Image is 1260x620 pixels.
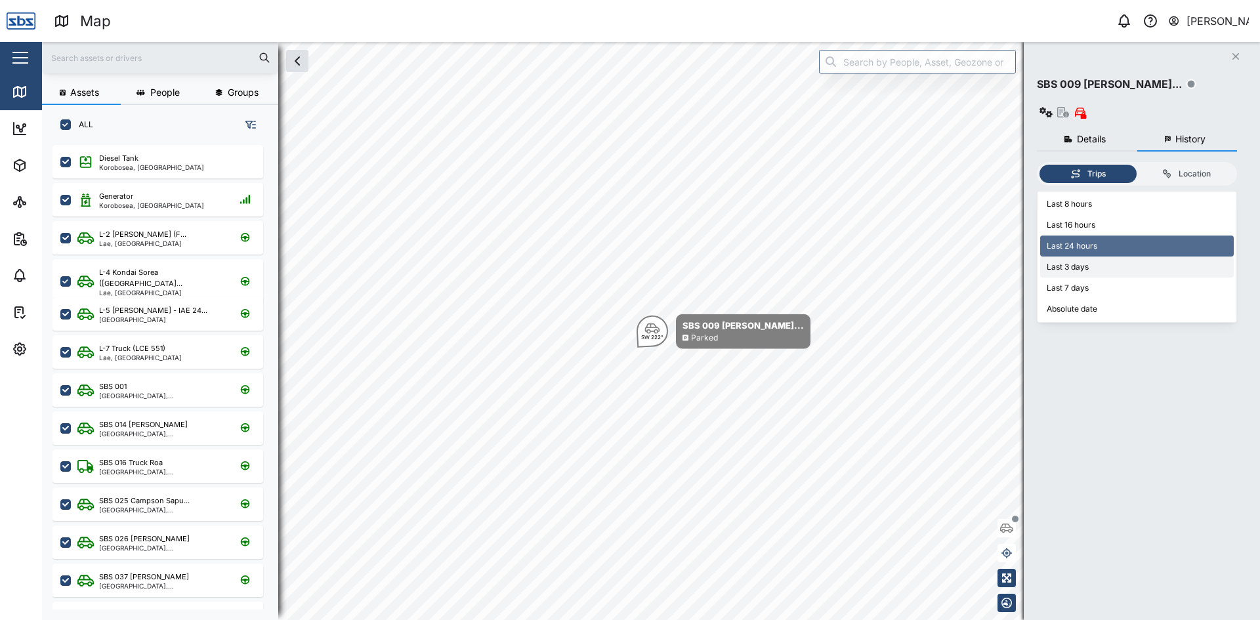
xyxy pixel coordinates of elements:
[1040,215,1234,236] div: Last 16 hours
[99,343,165,354] div: L-7 Truck (LCE 551)
[637,314,810,349] div: Map marker
[1040,236,1234,257] div: Last 24 hours
[34,85,64,99] div: Map
[99,468,224,475] div: [GEOGRAPHIC_DATA], [GEOGRAPHIC_DATA]
[34,195,66,209] div: Sites
[691,332,718,344] div: Parked
[1167,12,1249,30] button: [PERSON_NAME]
[819,50,1016,73] input: Search by People, Asset, Geozone or Place
[34,158,75,173] div: Assets
[52,140,278,610] div: grid
[50,48,270,68] input: Search assets or drivers
[1175,134,1206,144] span: History
[99,457,163,468] div: SBS 016 Truck Roa
[1037,76,1182,93] div: SBS 009 [PERSON_NAME]...
[99,533,190,545] div: SBS 026 [PERSON_NAME]
[99,392,224,399] div: [GEOGRAPHIC_DATA], [GEOGRAPHIC_DATA]
[71,119,93,130] label: ALL
[34,342,81,356] div: Settings
[99,545,224,551] div: [GEOGRAPHIC_DATA], [GEOGRAPHIC_DATA]
[99,419,188,430] div: SBS 014 [PERSON_NAME]
[1040,257,1234,278] div: Last 3 days
[1040,278,1234,299] div: Last 7 days
[7,7,35,35] img: Main Logo
[70,88,99,97] span: Assets
[1040,299,1234,320] div: Absolute date
[99,583,224,589] div: [GEOGRAPHIC_DATA], [GEOGRAPHIC_DATA]
[99,153,138,164] div: Diesel Tank
[99,289,224,296] div: Lae, [GEOGRAPHIC_DATA]
[1087,168,1106,180] div: Trips
[34,305,70,320] div: Tasks
[99,191,133,202] div: Generator
[42,42,1260,620] canvas: Map
[99,381,127,392] div: SBS 001
[150,88,180,97] span: People
[641,335,663,340] div: SW 222°
[80,10,111,33] div: Map
[1040,194,1234,215] div: Last 8 hours
[99,164,204,171] div: Korobosea, [GEOGRAPHIC_DATA]
[682,319,804,332] div: SBS 009 [PERSON_NAME]...
[1179,168,1211,180] div: Location
[99,305,207,316] div: L-5 [PERSON_NAME] - IAE 24...
[99,316,207,323] div: [GEOGRAPHIC_DATA]
[34,268,75,283] div: Alarms
[99,354,182,361] div: Lae, [GEOGRAPHIC_DATA]
[1077,134,1106,144] span: Details
[34,232,79,246] div: Reports
[99,495,190,506] div: SBS 025 Campson Sapu...
[228,88,259,97] span: Groups
[99,229,186,240] div: L-2 [PERSON_NAME] (F...
[34,121,93,136] div: Dashboard
[99,240,186,247] div: Lae, [GEOGRAPHIC_DATA]
[99,506,224,513] div: [GEOGRAPHIC_DATA], [GEOGRAPHIC_DATA]
[99,267,224,289] div: L-4 Kondai Sorea ([GEOGRAPHIC_DATA]...
[1186,13,1249,30] div: [PERSON_NAME]
[99,430,224,437] div: [GEOGRAPHIC_DATA], [GEOGRAPHIC_DATA]
[99,202,204,209] div: Korobosea, [GEOGRAPHIC_DATA]
[99,571,189,583] div: SBS 037 [PERSON_NAME]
